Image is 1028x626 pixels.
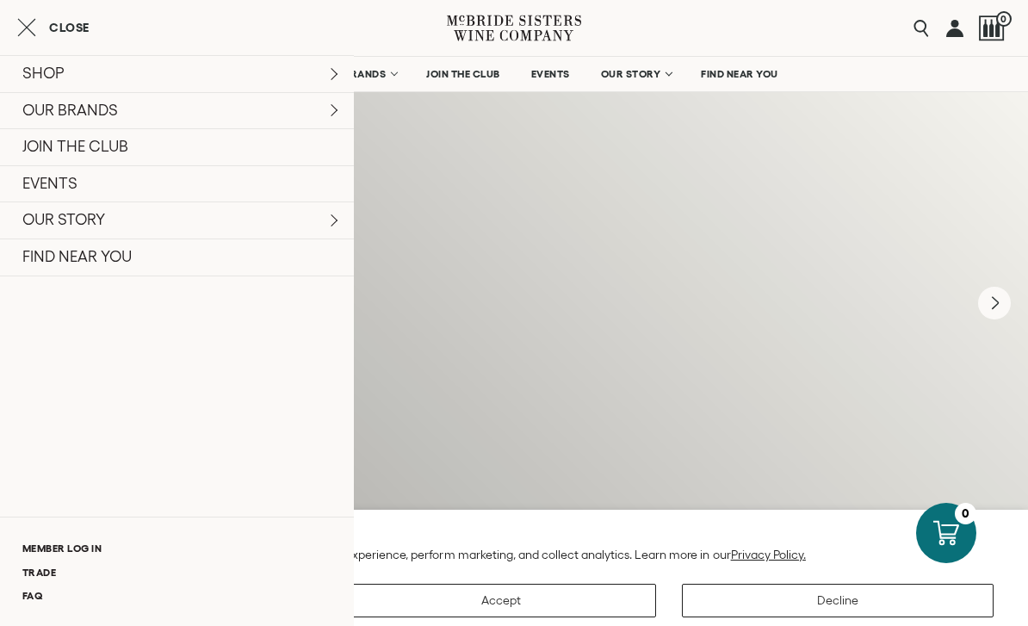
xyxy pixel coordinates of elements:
[690,57,790,91] a: FIND NEAR YOU
[996,11,1012,27] span: 0
[701,68,778,80] span: FIND NEAR YOU
[520,57,581,91] a: EVENTS
[426,68,500,80] span: JOIN THE CLUB
[26,547,1002,562] p: We use cookies and other technologies to personalize your experience, perform marketing, and coll...
[731,548,806,561] a: Privacy Policy.
[601,68,661,80] span: OUR STORY
[345,584,657,617] button: Accept
[590,57,682,91] a: OUR STORY
[86,234,942,245] h6: [PERSON_NAME] sisters wine company
[955,503,976,524] div: 0
[415,57,511,91] a: JOIN THE CLUB
[531,68,570,80] span: EVENTS
[26,525,1002,540] h2: We value your privacy
[978,287,1011,319] button: Next
[307,57,406,91] a: OUR BRANDS
[17,17,90,38] button: Close cart
[49,22,90,34] span: Close
[682,584,994,617] button: Decline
